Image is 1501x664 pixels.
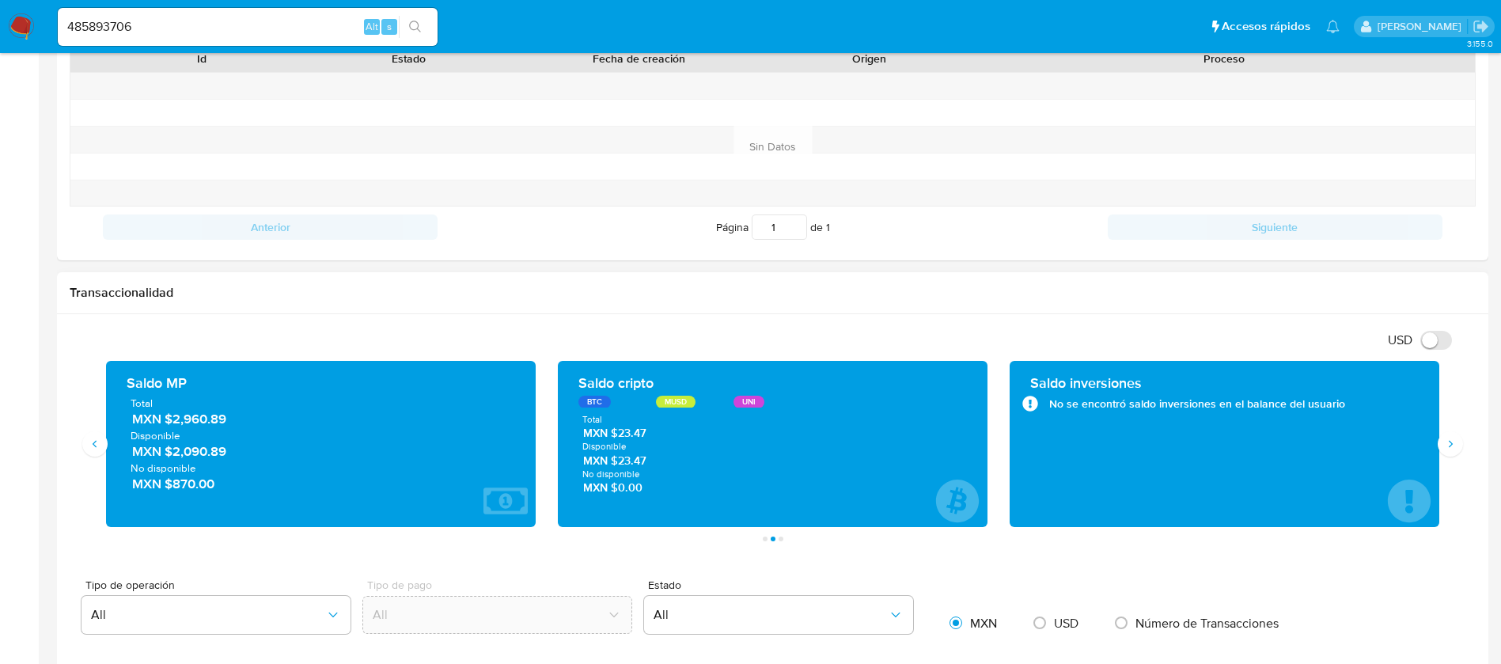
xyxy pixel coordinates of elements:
[1467,37,1493,50] span: 3.155.0
[399,16,431,38] button: search-icon
[1222,18,1310,35] span: Accesos rápidos
[826,219,830,235] span: 1
[316,51,502,66] div: Estado
[109,51,294,66] div: Id
[1326,20,1340,33] a: Notificaciones
[984,51,1464,66] div: Proceso
[387,19,392,34] span: s
[70,285,1476,301] h1: Transaccionalidad
[103,214,438,240] button: Anterior
[777,51,962,66] div: Origen
[716,214,830,240] span: Página de
[1108,214,1442,240] button: Siguiente
[524,51,755,66] div: Fecha de creación
[1473,18,1489,35] a: Salir
[58,17,438,37] input: Buscar usuario o caso...
[1378,19,1467,34] p: alicia.aldreteperez@mercadolibre.com.mx
[366,19,378,34] span: Alt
